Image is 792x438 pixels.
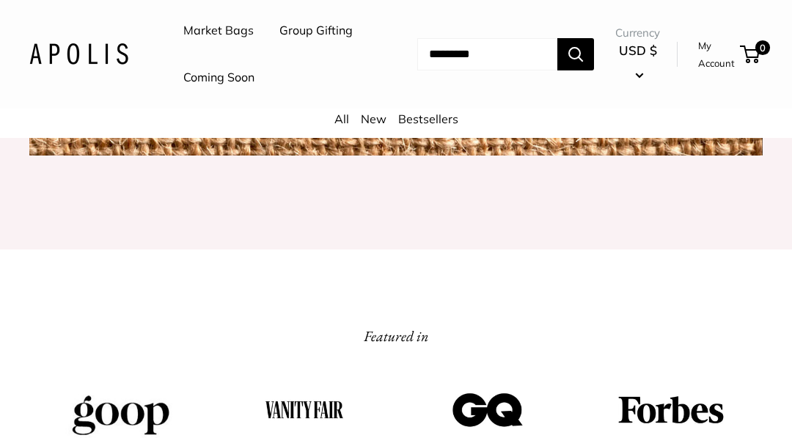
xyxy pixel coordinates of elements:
span: USD $ [619,43,657,58]
button: Search [557,38,594,70]
input: Search... [417,38,557,70]
a: Bestsellers [398,112,458,126]
a: Group Gifting [279,20,353,42]
button: USD $ [615,39,660,86]
h2: Featured in [364,323,429,349]
a: My Account [698,37,735,73]
a: Coming Soon [183,67,254,89]
img: Apolis [29,43,128,65]
a: 0 [741,45,760,63]
a: Market Bags [183,20,254,42]
a: All [334,112,349,126]
a: New [361,112,386,126]
span: 0 [755,40,770,55]
span: Currency [615,23,660,43]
